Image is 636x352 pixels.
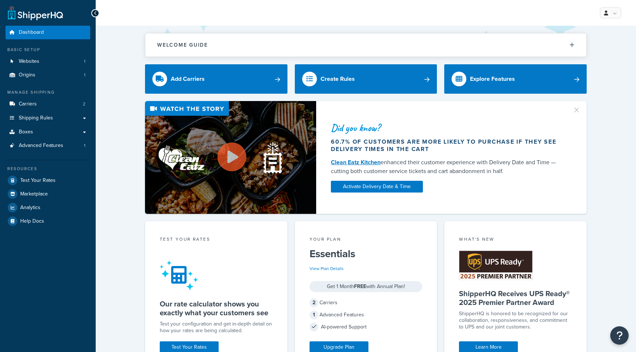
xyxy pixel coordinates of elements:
a: Shipping Rules [6,111,90,125]
h5: ShipperHQ Receives UPS Ready® 2025 Premier Partner Award [459,289,572,307]
span: 1 [84,58,85,65]
span: 2 [310,298,318,307]
div: 60.7% of customers are more likely to purchase if they see delivery times in the cart [331,138,563,153]
a: Test Your Rates [6,174,90,187]
button: Open Resource Center [610,326,629,345]
a: Websites1 [6,55,90,68]
div: Basic Setup [6,47,90,53]
div: Test your rates [160,236,273,244]
li: Websites [6,55,90,68]
img: Video thumbnail [145,101,316,214]
span: 2 [83,101,85,107]
div: Advanced Features [310,310,423,320]
a: Dashboard [6,26,90,39]
a: Marketplace [6,187,90,201]
li: Origins [6,68,90,82]
h5: Our rate calculator shows you exactly what your customers see [160,299,273,317]
a: Help Docs [6,215,90,228]
div: Manage Shipping [6,89,90,96]
strong: FREE [354,283,366,290]
div: What's New [459,236,572,244]
span: Test Your Rates [20,177,56,184]
span: Origins [19,72,35,78]
span: Boxes [19,129,33,135]
a: Explore Features [444,64,587,94]
a: Add Carriers [145,64,287,94]
div: Test your configuration and get in-depth detail on how your rates are being calculated. [160,321,273,334]
div: Create Rules [321,74,355,84]
span: Marketplace [20,191,48,197]
div: Explore Features [470,74,515,84]
div: Did you know? [331,123,563,133]
div: Add Carriers [171,74,205,84]
li: Advanced Features [6,139,90,152]
div: Get 1 Month with Annual Plan! [310,281,423,292]
a: Analytics [6,201,90,214]
a: Origins1 [6,68,90,82]
span: Websites [19,58,39,65]
a: Clean Eatz Kitchen [331,158,381,166]
a: View Plan Details [310,265,344,272]
a: Carriers2 [6,97,90,111]
a: Advanced Features1 [6,139,90,152]
a: Activate Delivery Date & Time [331,181,423,193]
h5: Essentials [310,248,423,260]
span: Advanced Features [19,143,63,149]
span: 1 [84,72,85,78]
span: Help Docs [20,218,44,225]
span: 1 [84,143,85,149]
a: Create Rules [295,64,437,94]
div: Resources [6,166,90,172]
div: AI-powered Support [310,322,423,332]
li: Carriers [6,97,90,111]
div: enhanced their customer experience with Delivery Date and Time — cutting both customer service ti... [331,158,563,176]
span: Dashboard [19,29,44,36]
div: Carriers [310,298,423,308]
span: 1 [310,310,318,319]
span: Carriers [19,101,37,107]
a: Boxes [6,125,90,139]
span: Analytics [20,205,40,211]
span: Shipping Rules [19,115,53,121]
button: Welcome Guide [145,33,586,57]
h2: Welcome Guide [157,42,208,48]
p: ShipperHQ is honored to be recognized for our collaboration, responsiveness, and commitment to UP... [459,310,572,330]
div: Your Plan [310,236,423,244]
